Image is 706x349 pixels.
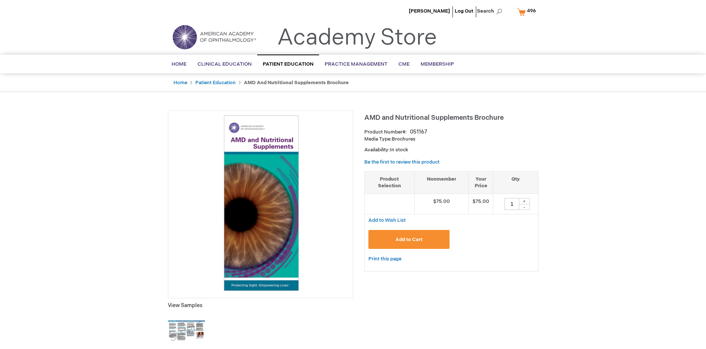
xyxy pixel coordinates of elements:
th: Nonmember [415,171,469,194]
th: Qty [493,171,538,194]
a: Add to Wish List [368,217,406,223]
span: Home [172,61,186,67]
th: Product Selection [365,171,415,194]
span: AMD and Nutritional Supplements Brochure [364,114,504,122]
a: Patient Education [195,80,236,86]
span: Clinical Education [198,61,252,67]
a: Print this page [368,254,401,264]
div: 051167 [410,128,427,136]
input: Qty [504,198,519,210]
a: [PERSON_NAME] [409,8,450,14]
a: Home [173,80,187,86]
td: $75.00 [469,194,493,214]
a: Be the first to review this product [364,159,440,165]
strong: Product Number [364,129,407,135]
a: Log Out [455,8,473,14]
a: 496 [516,5,541,18]
span: In stock [390,147,408,153]
span: Practice Management [325,61,387,67]
th: Your Price [469,171,493,194]
span: 496 [527,8,536,14]
td: $75.00 [415,194,469,214]
strong: Media Type: [364,136,392,142]
a: Academy Store [277,24,437,51]
p: Availability: [364,146,538,154]
strong: AMD and Nutritional Supplements Brochure [244,80,349,86]
span: Patient Education [263,61,314,67]
img: AMD and Nutritional Supplements Brochure [172,115,349,292]
p: Brochures [364,136,538,143]
p: View Samples [168,302,353,309]
span: CME [398,61,410,67]
div: - [519,204,530,210]
span: Membership [421,61,454,67]
span: Search [477,4,505,19]
span: Add to Cart [395,237,422,243]
button: Add to Cart [368,230,450,249]
div: + [519,198,530,204]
